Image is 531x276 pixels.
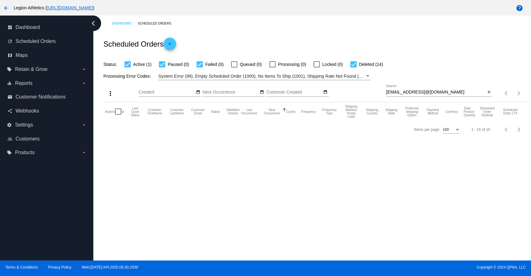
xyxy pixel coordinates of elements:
span: Customers [16,136,40,142]
button: Change sorting for ShippingState [384,108,398,115]
i: people_outline [7,136,12,141]
button: Change sorting for PaymentMethod.Type [426,108,440,115]
span: Active (1) [133,61,151,68]
span: Deleted (14) [359,61,383,68]
button: Change sorting for CustomerLastName [169,108,185,115]
mat-icon: date_range [196,90,200,95]
mat-icon: help [516,4,523,12]
button: Change sorting for LastProcessingCycleId [130,107,141,117]
span: Retain & Grow [15,67,47,72]
span: 100 [443,127,449,132]
button: Change sorting for CustomerEmail [191,108,206,115]
a: [URL][DOMAIN_NAME] [47,5,93,10]
span: Processing Error Codes: [103,74,151,79]
button: Change sorting for ShippingCountry [365,108,379,115]
button: Next page [513,87,525,99]
button: Change sorting for Subtotal [478,107,496,117]
span: Locked (0) [322,61,343,68]
mat-icon: more_vert [107,90,114,97]
button: Change sorting for LifetimeValue [502,108,519,115]
span: Queued (0) [240,61,262,68]
a: Web:[DATE] API:2025.09.30.2039 [82,265,138,269]
a: Privacy Policy [48,265,72,269]
input: Next Occurrence [203,90,259,95]
mat-header-cell: Validation Checks [226,102,241,121]
i: arrow_drop_down [82,67,86,72]
button: Next page [513,123,525,136]
i: chevron_left [88,18,98,28]
h2: Scheduled Orders [103,38,176,50]
input: Search [386,90,486,95]
a: Dashboard [112,19,138,28]
div: Items per page: [414,127,440,132]
i: arrow_drop_down [82,122,86,127]
button: Change sorting for Status [211,110,220,113]
a: Terms & Conditions [5,265,38,269]
i: equalizer [7,81,12,86]
a: share Webhooks [7,106,86,116]
button: Clear [486,89,492,96]
span: Products [15,150,35,155]
i: arrow_drop_down [82,81,86,86]
i: local_offer [7,150,12,155]
mat-icon: close [487,90,491,95]
span: Customer Notifications [16,94,66,100]
mat-icon: date_range [259,90,264,95]
i: dashboard [7,25,12,30]
button: Change sorting for PreferredShippingOption [403,107,420,117]
button: Change sorting for Frequency [301,110,316,113]
mat-select: Filter by Processing Error Codes [158,72,370,80]
button: Previous page [500,87,513,99]
mat-select: Items per page: [443,128,460,132]
mat-header-cell: Actions [105,102,115,121]
a: email Customer Notifications [7,92,86,102]
mat-header-cell: Total Product Quantity [463,102,478,121]
button: Change sorting for CurrencyIso [445,110,458,113]
button: Change sorting for FrequencyType [321,108,337,115]
i: settings [7,122,12,127]
button: Change sorting for Cycles [286,110,296,113]
span: Failed (0) [205,61,224,68]
span: Maps [16,53,28,58]
i: email [7,94,12,99]
span: Settings [15,122,33,128]
mat-icon: date_range [323,90,328,95]
span: Scheduled Orders [16,39,56,44]
span: Copyright © 2024 QPilot, LLC [271,265,526,269]
mat-icon: arrow_back [2,4,10,12]
button: Previous page [500,123,513,136]
button: Change sorting for NextOccurrenceUtc [263,108,280,115]
span: Webhooks [16,108,39,114]
span: Processing (0) [278,61,306,68]
a: people_outline Customers [7,134,86,144]
button: Change sorting for ShippingPostcode [343,105,360,118]
div: 1 - 15 of 15 [471,127,490,132]
a: update Scheduled Orders [7,36,86,46]
i: arrow_drop_down [82,150,86,155]
mat-icon: add [166,42,174,49]
i: local_offer [7,67,12,72]
button: Change sorting for Id [121,110,124,113]
a: Scheduled Orders [138,19,177,28]
button: Change sorting for CustomerFirstName [147,108,163,115]
input: Customer Created [266,90,322,95]
span: Status: [103,62,117,67]
span: Dashboard [16,25,40,30]
a: map Maps [7,50,86,60]
span: Legion Athletics ( ) [14,5,94,10]
button: Change sorting for LastOccurrenceUtc [240,108,258,115]
i: update [7,39,12,44]
i: share [7,108,12,113]
input: Created [139,90,195,95]
a: dashboard Dashboard [7,22,86,32]
span: Paused (0) [168,61,189,68]
span: Reports [15,80,32,86]
i: map [7,53,12,58]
